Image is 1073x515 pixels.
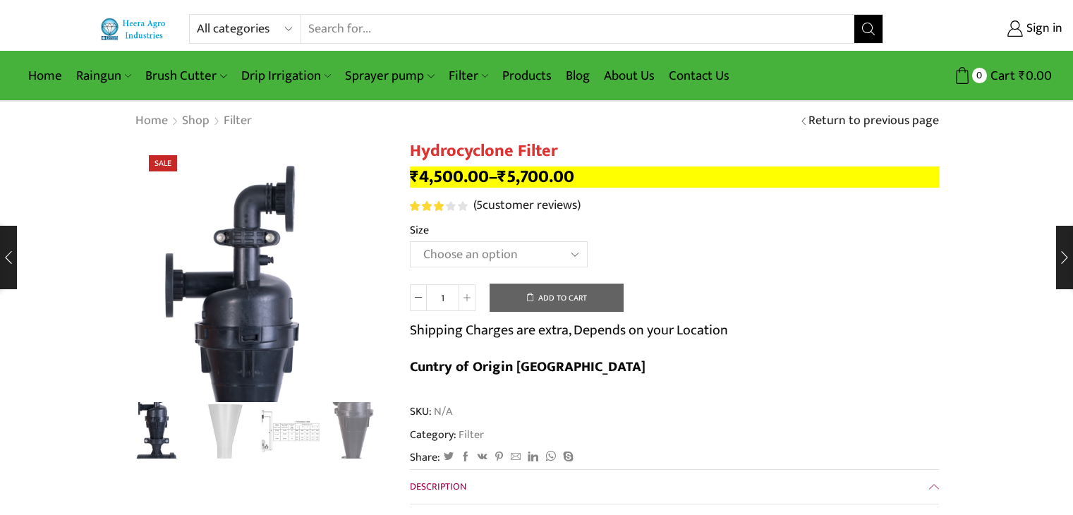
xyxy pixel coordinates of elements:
[410,166,939,188] p: –
[410,201,470,211] span: 5
[410,162,489,191] bdi: 4,500.00
[21,59,69,92] a: Home
[559,59,597,92] a: Blog
[427,284,459,311] input: Product quantity
[442,59,495,92] a: Filter
[497,162,574,191] bdi: 5,700.00
[972,68,987,83] span: 0
[456,425,484,444] a: Filter
[138,59,234,92] a: Brush Cutter
[223,112,253,131] a: Filter
[497,162,507,191] span: ₹
[410,319,728,341] p: Shipping Charges are extra, Depends on your Location
[181,112,210,131] a: Shop
[897,63,1052,89] a: 0 Cart ₹0.00
[904,16,1062,42] a: Sign in
[1023,20,1062,38] span: Sign in
[854,15,883,43] button: Search button
[69,59,138,92] a: Raingun
[262,402,320,459] li: 3 / 4
[410,222,429,238] label: Size
[327,402,385,461] a: Hydrocyclone Filter
[410,427,484,443] span: Category:
[410,404,939,420] span: SKU:
[301,15,855,43] input: Search for...
[410,449,440,466] span: Share:
[410,355,645,379] b: Cuntry of Origin [GEOGRAPHIC_DATA]
[495,59,559,92] a: Products
[410,201,467,211] div: Rated 3.20 out of 5
[327,402,385,459] li: 4 / 4
[131,402,190,459] li: 1 / 4
[135,112,253,131] nav: Breadcrumb
[131,400,190,459] a: Hydrocyclone Filter
[234,59,338,92] a: Drip Irrigation
[410,478,466,495] span: Description
[808,112,939,131] a: Return to previous page
[135,112,169,131] a: Home
[473,197,581,215] a: (5customer reviews)
[1019,65,1052,87] bdi: 0.00
[987,66,1015,85] span: Cart
[149,155,177,171] span: Sale
[338,59,441,92] a: Sprayer pump
[432,404,452,420] span: N/A
[1019,65,1026,87] span: ₹
[262,402,320,461] img: Hydrocyclone-Filter-chart
[490,284,624,312] button: Add to cart
[597,59,662,92] a: About Us
[662,59,736,92] a: Contact Us
[410,201,447,211] span: Rated out of 5 based on customer ratings
[196,402,255,461] img: Hydrocyclone-Filter-1
[196,402,255,459] li: 2 / 4
[410,470,939,504] a: Description
[410,162,419,191] span: ₹
[476,195,483,216] span: 5
[410,141,939,162] h1: Hydrocyclone Filter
